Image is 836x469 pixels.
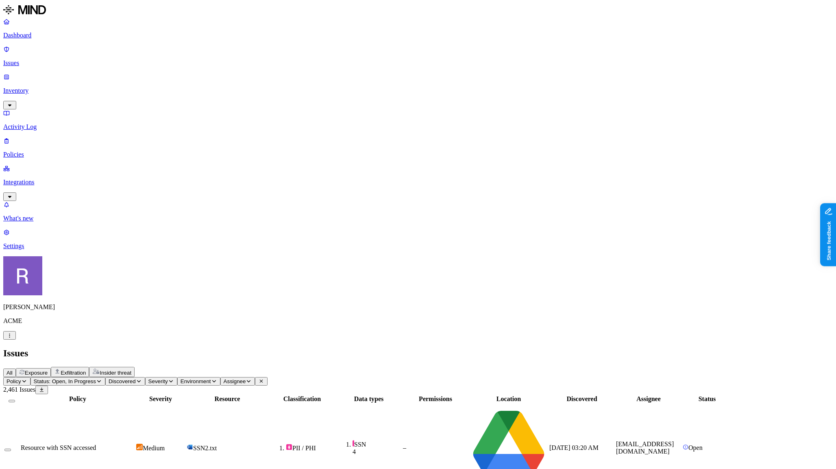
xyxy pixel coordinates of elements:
[100,370,131,376] span: Insider threat
[3,32,833,39] p: Dashboard
[3,3,833,18] a: MIND
[3,109,833,131] a: Activity Log
[3,73,833,108] a: Inventory
[270,395,335,403] div: Classification
[34,378,96,384] span: Status: Open, In Progress
[616,441,674,455] span: [EMAIL_ADDRESS][DOMAIN_NAME]
[3,348,833,359] h2: Issues
[353,448,401,456] div: 4
[3,386,35,393] span: 2,461 Issues
[7,378,21,384] span: Policy
[61,370,86,376] span: Exfiltration
[683,444,688,450] img: status-open.svg
[3,18,833,39] a: Dashboard
[3,242,833,250] p: Settings
[616,395,681,403] div: Assignee
[3,317,833,325] p: ACME
[3,201,833,222] a: What's new
[143,445,165,452] span: Medium
[4,449,11,451] button: Select row
[336,395,401,403] div: Data types
[3,179,833,186] p: Integrations
[21,444,96,451] span: Resource with SSN accessed
[3,151,833,158] p: Policies
[187,395,268,403] div: Resource
[3,256,42,295] img: Rich Thompson
[549,395,614,403] div: Discovered
[3,87,833,94] p: Inventory
[136,444,143,450] img: severity-medium.svg
[187,444,193,450] img: microsoft-word.svg
[3,137,833,158] a: Policies
[286,444,292,450] img: pii.svg
[21,395,135,403] div: Policy
[353,440,401,448] div: SSN
[181,378,211,384] span: Environment
[3,229,833,250] a: Settings
[3,165,833,200] a: Integrations
[3,3,46,16] img: MIND
[549,444,599,451] span: [DATE] 03:20 AM
[286,444,335,452] div: PII / PHI
[7,370,13,376] span: All
[3,123,833,131] p: Activity Log
[688,444,703,451] span: Open
[683,395,731,403] div: Status
[403,395,468,403] div: Permissions
[3,215,833,222] p: What's new
[3,46,833,67] a: Issues
[109,378,136,384] span: Discovered
[470,395,548,403] div: Location
[9,400,15,402] button: Select all
[25,370,48,376] span: Exposure
[148,378,168,384] span: Severity
[193,445,217,452] span: SSN2.txt
[224,378,246,384] span: Assignee
[353,440,354,447] img: pii-line.svg
[403,444,406,451] span: –
[3,59,833,67] p: Issues
[136,395,185,403] div: Severity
